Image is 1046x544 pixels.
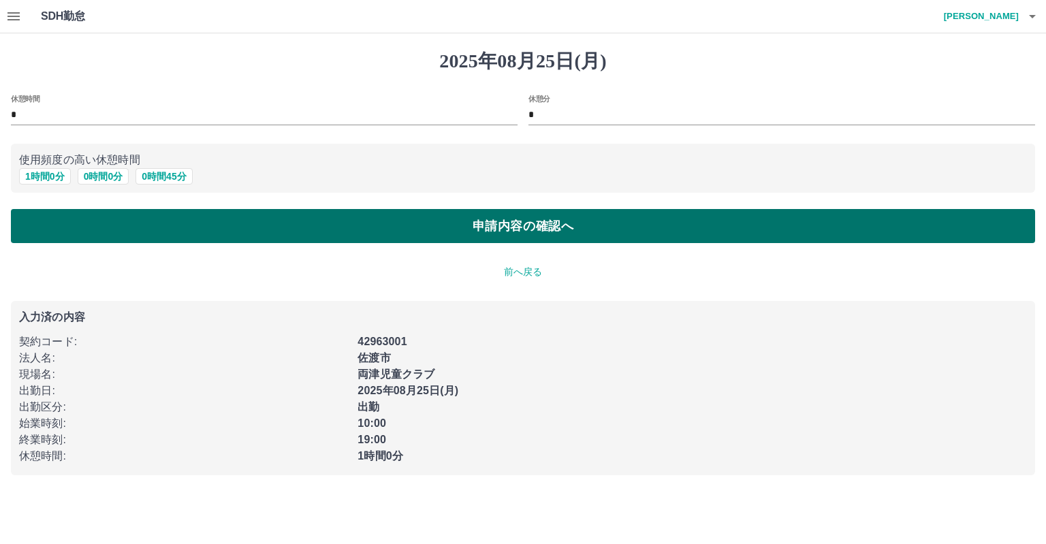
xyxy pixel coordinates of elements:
p: 法人名 : [19,350,349,366]
p: 前へ戻る [11,265,1035,279]
label: 休憩分 [528,93,550,103]
p: 終業時刻 : [19,432,349,448]
p: 出勤日 : [19,383,349,399]
b: 10:00 [358,417,386,429]
h1: 2025年08月25日(月) [11,50,1035,73]
b: 両津児童クラブ [358,368,434,380]
p: 始業時刻 : [19,415,349,432]
b: 2025年08月25日(月) [358,385,458,396]
button: 0時間0分 [78,168,129,185]
b: 1時間0分 [358,450,403,462]
p: 入力済の内容 [19,312,1027,323]
b: 佐渡市 [358,352,390,364]
p: 契約コード : [19,334,349,350]
button: 0時間45分 [136,168,192,185]
b: 出勤 [358,401,379,413]
button: 1時間0分 [19,168,71,185]
p: 現場名 : [19,366,349,383]
p: 出勤区分 : [19,399,349,415]
label: 休憩時間 [11,93,39,103]
p: 使用頻度の高い休憩時間 [19,152,1027,168]
p: 休憩時間 : [19,448,349,464]
button: 申請内容の確認へ [11,209,1035,243]
b: 42963001 [358,336,407,347]
b: 19:00 [358,434,386,445]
